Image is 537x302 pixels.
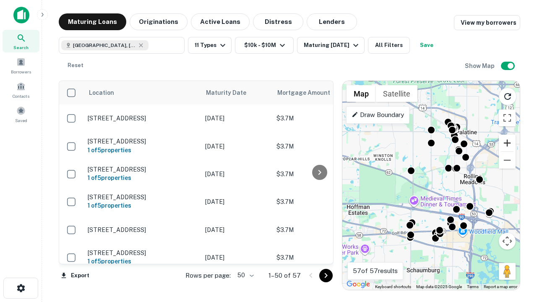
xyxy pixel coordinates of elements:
[88,173,197,182] h6: 1 of 5 properties
[467,284,479,289] a: Terms (opens in new tab)
[253,13,303,30] button: Distress
[88,146,197,155] h6: 1 of 5 properties
[205,197,268,206] p: [DATE]
[276,114,360,123] p: $3.7M
[88,115,197,122] p: [STREET_ADDRESS]
[465,61,496,70] h6: Show Map
[88,193,197,201] p: [STREET_ADDRESS]
[499,152,516,169] button: Zoom out
[304,40,361,50] div: Maturing [DATE]
[499,109,516,126] button: Toggle fullscreen view
[191,13,250,30] button: Active Loans
[13,44,29,51] span: Search
[344,279,372,290] img: Google
[276,169,360,179] p: $3.7M
[13,7,29,23] img: capitalize-icon.png
[375,284,411,290] button: Keyboard shortcuts
[205,225,268,234] p: [DATE]
[205,253,268,262] p: [DATE]
[206,88,257,98] span: Maturity Date
[344,279,372,290] a: Open this area in Google Maps (opens a new window)
[268,271,301,281] p: 1–50 of 57
[276,253,360,262] p: $3.7M
[352,110,404,120] p: Draw Boundary
[83,81,201,104] th: Location
[272,81,365,104] th: Mortgage Amount
[62,57,89,74] button: Reset
[342,81,520,290] div: 0 0
[276,225,360,234] p: $3.7M
[205,114,268,123] p: [DATE]
[15,117,27,124] span: Saved
[88,201,197,210] h6: 1 of 5 properties
[454,15,520,30] a: View my borrowers
[11,68,31,75] span: Borrowers
[235,37,294,54] button: $10k - $10M
[205,142,268,151] p: [DATE]
[205,169,268,179] p: [DATE]
[88,257,197,266] h6: 1 of 5 properties
[234,269,255,281] div: 50
[88,249,197,257] p: [STREET_ADDRESS]
[276,197,360,206] p: $3.7M
[277,88,341,98] span: Mortgage Amount
[73,42,136,49] span: [GEOGRAPHIC_DATA], [GEOGRAPHIC_DATA]
[3,54,39,77] a: Borrowers
[88,166,197,173] p: [STREET_ADDRESS]
[484,284,517,289] a: Report a map error
[188,37,232,54] button: 11 Types
[59,269,91,282] button: Export
[297,37,365,54] button: Maturing [DATE]
[3,78,39,101] a: Contacts
[3,30,39,52] a: Search
[368,37,410,54] button: All Filters
[88,138,197,145] p: [STREET_ADDRESS]
[3,103,39,125] a: Saved
[201,81,272,104] th: Maturity Date
[495,208,537,248] iframe: Chat Widget
[88,226,197,234] p: [STREET_ADDRESS]
[185,271,231,281] p: Rows per page:
[59,13,126,30] button: Maturing Loans
[416,284,462,289] span: Map data ©2025 Google
[499,88,516,105] button: Reload search area
[307,13,357,30] button: Lenders
[347,85,376,102] button: Show street map
[353,266,398,276] p: 57 of 57 results
[499,263,516,280] button: Drag Pegman onto the map to open Street View
[499,135,516,151] button: Zoom in
[276,142,360,151] p: $3.7M
[376,85,417,102] button: Show satellite imagery
[13,93,29,99] span: Contacts
[130,13,188,30] button: Originations
[319,269,333,282] button: Go to next page
[89,88,114,98] span: Location
[413,37,440,54] button: Save your search to get updates of matches that match your search criteria.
